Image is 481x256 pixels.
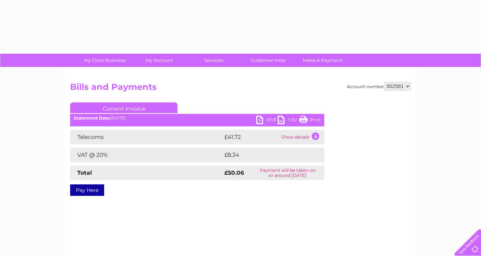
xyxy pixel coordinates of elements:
td: Show details [280,130,324,144]
a: Print [299,116,321,126]
a: Make A Payment [293,54,352,67]
a: PDF [256,116,278,126]
a: Customer Help [239,54,298,67]
td: VAT @ 20% [70,148,223,162]
a: CSV [278,116,299,126]
a: Current Invoice [70,102,178,113]
a: Pay Here [70,184,104,196]
a: My Clear Business [76,54,135,67]
div: [DATE] [70,116,324,121]
a: My Account [130,54,189,67]
h2: Bills and Payments [70,82,411,96]
td: £41.72 [223,130,280,144]
b: Statement Date: [74,115,111,121]
strong: Total [77,169,92,176]
td: £8.34 [223,148,307,162]
div: Account number [347,82,411,91]
td: Telecoms [70,130,223,144]
td: Payment will be taken on or around [DATE] [251,166,324,180]
a: Services [184,54,243,67]
strong: £50.06 [224,169,244,176]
